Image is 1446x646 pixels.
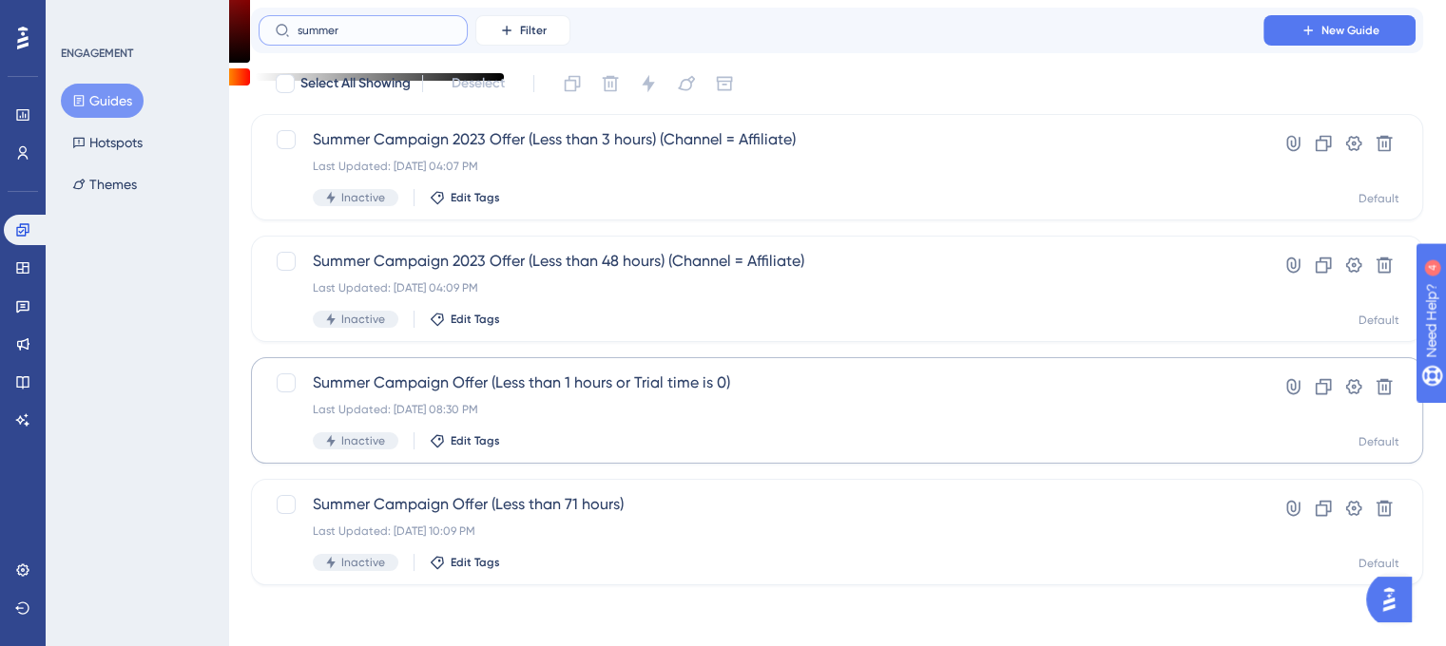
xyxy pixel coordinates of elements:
[1359,191,1399,206] div: Default
[313,250,1209,273] span: Summer Campaign 2023 Offer (Less than 48 hours) (Channel = Affiliate)
[61,125,154,160] button: Hotspots
[341,433,385,448] span: Inactive
[451,312,500,327] span: Edit Tags
[451,555,500,570] span: Edit Tags
[313,280,1209,295] div: Last Updated: [DATE] 04:09 PM
[475,15,570,46] button: Filter
[452,72,505,95] span: Deselect
[341,555,385,570] span: Inactive
[430,190,500,205] button: Edit Tags
[313,402,1209,417] div: Last Updated: [DATE] 08:30 PM
[341,312,385,327] span: Inactive
[1359,434,1399,449] div: Default
[61,46,133,61] div: ENGAGEMENT
[313,159,1209,174] div: Last Updated: [DATE] 04:07 PM
[430,433,500,448] button: Edit Tags
[451,433,500,448] span: Edit Tags
[61,167,148,201] button: Themes
[313,523,1209,539] div: Last Updated: [DATE] 10:09 PM
[300,72,411,95] span: Select All Showing
[45,5,119,28] span: Need Help?
[61,84,144,118] button: Guides
[313,128,1209,151] span: Summer Campaign 2023 Offer (Less than 3 hours) (Channel = Affiliate)
[1366,571,1423,628] iframe: UserGuiding AI Assistant Launcher
[1359,313,1399,328] div: Default
[520,23,547,38] span: Filter
[313,371,1209,394] span: Summer Campaign Offer (Less than 1 hours or Trial time is 0)
[132,9,138,25] div: 4
[298,24,452,37] input: Search
[430,312,500,327] button: Edit Tags
[1359,556,1399,571] div: Default
[434,66,522,101] button: Deselect
[430,555,500,570] button: Edit Tags
[1321,23,1379,38] span: New Guide
[1263,15,1416,46] button: New Guide
[341,190,385,205] span: Inactive
[313,493,1209,516] span: Summer Campaign Offer (Less than 71 hours)
[451,190,500,205] span: Edit Tags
